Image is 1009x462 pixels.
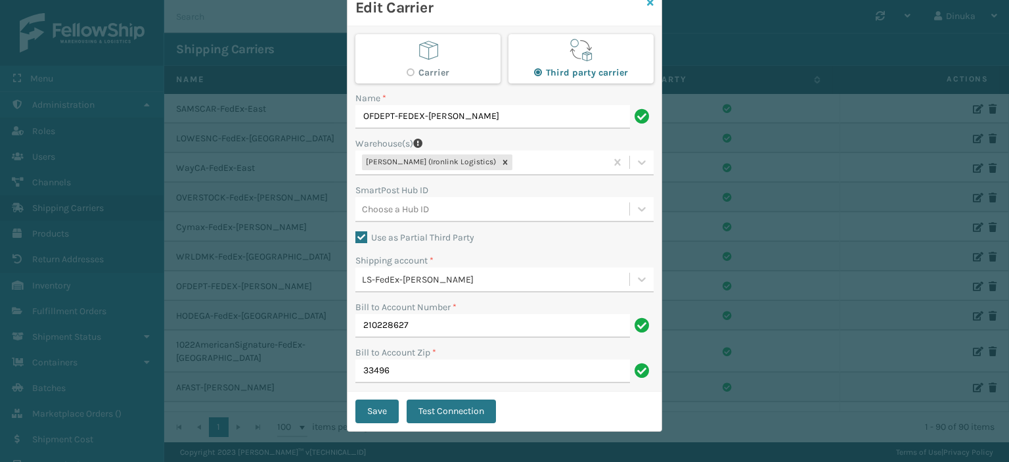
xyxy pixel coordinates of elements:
div: [PERSON_NAME] (Ironlink Logistics) [362,154,498,170]
label: Shipping account [355,254,434,267]
label: Carrier [407,67,449,78]
label: Bill to Account Number [355,300,457,314]
label: Third party carrier [534,67,628,78]
div: Choose a Hub ID [362,202,429,216]
div: LS-FedEx-[PERSON_NAME] [362,273,631,287]
label: SmartPost Hub ID [355,183,428,197]
label: Warehouse(s) [355,137,413,150]
label: Use as Partial Third Party [355,232,474,243]
label: Name [355,91,386,105]
button: Test Connection [407,400,496,423]
button: Save [355,400,399,423]
label: Bill to Account Zip [355,346,436,359]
